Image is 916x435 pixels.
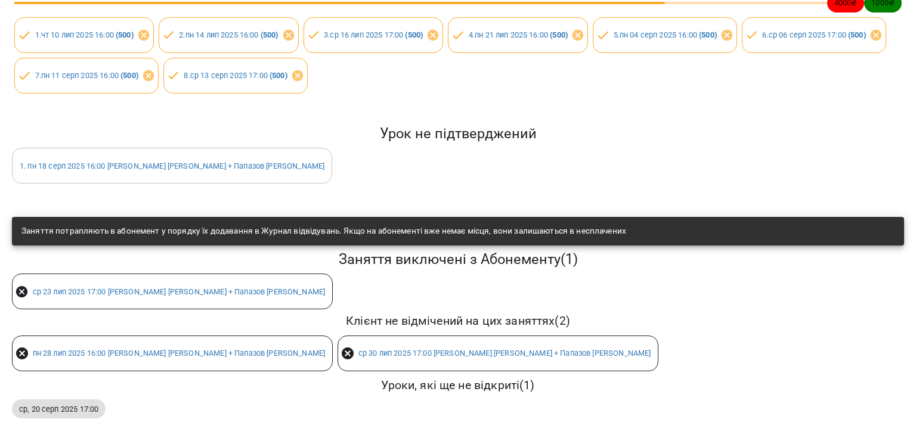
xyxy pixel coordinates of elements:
[120,71,138,80] b: ( 500 )
[159,17,299,53] div: 2.пн 14 лип 2025 16:00 (500)
[184,71,287,80] a: 8.ср 13 серп 2025 17:00 (500)
[20,161,324,170] a: 1. пн 18 серп 2025 16:00 [PERSON_NAME] [PERSON_NAME] + Папазов [PERSON_NAME]
[324,30,423,39] a: 3.ср 16 лип 2025 17:00 (500)
[12,376,904,394] h6: Уроки, які ще не відкриті ( 1 )
[21,220,626,242] div: Заняття потрапляють в абонемент у порядку їх додавання в Журнал відвідувань. Якщо на абонементі в...
[179,30,278,39] a: 2.пн 14 лип 2025 16:00 (500)
[33,287,326,296] a: ср 23 лип 2025 17:00 [PERSON_NAME] [PERSON_NAME] + Папазов [PERSON_NAME]
[469,30,568,39] a: 4.пн 21 лип 2025 16:00 (500)
[614,30,717,39] a: 5.пн 04 серп 2025 16:00 (500)
[550,30,568,39] b: ( 500 )
[848,30,866,39] b: ( 500 )
[270,71,287,80] b: ( 500 )
[12,125,904,143] h5: Урок не підтверджений
[593,17,737,53] div: 5.пн 04 серп 2025 16:00 (500)
[358,349,651,358] a: ср 30 лип 2025 17:00 [PERSON_NAME] [PERSON_NAME] + Папазов [PERSON_NAME]
[35,30,134,39] a: 1.чт 10 лип 2025 16:00 (500)
[699,30,717,39] b: ( 500 )
[762,30,865,39] a: 6.ср 06 серп 2025 17:00 (500)
[12,312,904,330] h6: Клієнт не відмічений на цих заняттях ( 2 )
[304,17,444,53] div: 3.ср 16 лип 2025 17:00 (500)
[33,349,326,358] a: пн 28 лип 2025 16:00 [PERSON_NAME] [PERSON_NAME] + Папазов [PERSON_NAME]
[14,17,154,53] div: 1.чт 10 лип 2025 16:00 (500)
[163,58,308,94] div: 8.ср 13 серп 2025 17:00 (500)
[742,17,886,53] div: 6.ср 06 серп 2025 17:00 (500)
[12,403,106,415] span: ср, 20 серп 2025 17:00
[14,58,159,94] div: 7.пн 11 серп 2025 16:00 (500)
[12,250,904,269] h5: Заняття виключені з Абонементу ( 1 )
[35,71,138,80] a: 7.пн 11 серп 2025 16:00 (500)
[448,17,588,53] div: 4.пн 21 лип 2025 16:00 (500)
[261,30,278,39] b: ( 500 )
[116,30,134,39] b: ( 500 )
[405,30,423,39] b: ( 500 )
